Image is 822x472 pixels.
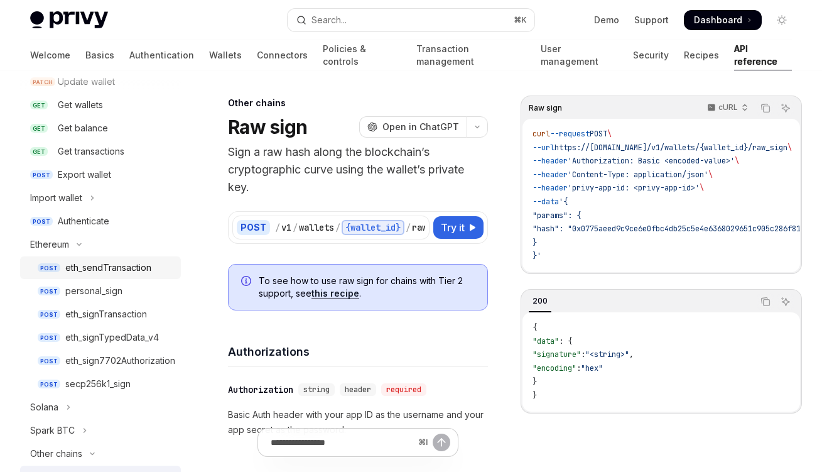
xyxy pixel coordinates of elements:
[787,143,792,153] span: \
[559,336,572,346] span: : {
[772,10,792,30] button: Toggle dark mode
[20,280,181,302] a: POSTpersonal_sign
[381,383,426,396] div: required
[416,40,526,70] a: Transaction management
[718,102,738,113] p: cURL
[20,326,181,349] a: POSTeth_signTypedData_v4
[20,233,181,256] button: Toggle Ethereum section
[30,124,48,133] span: GET
[271,429,413,456] input: Ask a question...
[58,121,108,136] div: Get balance
[303,385,330,395] span: string
[311,13,347,28] div: Search...
[533,238,537,248] span: }
[345,385,371,395] span: header
[533,143,554,153] span: --url
[541,40,618,70] a: User management
[30,40,70,70] a: Welcome
[30,237,69,252] div: Ethereum
[20,94,181,116] a: GETGet wallets
[58,214,109,229] div: Authenticate
[65,283,122,299] div: personal_sign
[433,434,450,451] button: Send message
[581,349,585,359] span: :
[634,14,669,26] a: Support
[533,129,550,139] span: curl
[275,221,280,234] div: /
[228,407,488,437] p: Basic Auth header with your app ID as the username and your app secret as the password.
[433,216,484,239] button: Try it
[30,446,82,461] div: Other chains
[708,170,713,180] span: \
[257,40,308,70] a: Connectors
[20,140,181,163] a: GETGet transactions
[65,260,151,275] div: eth_sendTransaction
[700,183,704,193] span: \
[38,333,60,343] span: POST
[633,40,669,70] a: Security
[590,129,607,139] span: POST
[684,10,762,30] a: Dashboard
[311,288,359,299] a: this recipe
[65,353,175,368] div: eth_sign7702Authorization
[585,349,629,359] span: "<string>"
[20,442,181,465] button: Toggle Other chains section
[20,303,181,326] a: POSTeth_signTransaction
[228,343,488,360] h4: Authorizations
[568,183,700,193] span: 'privy-app-id: <privy-app-id>'
[359,116,467,138] button: Open in ChatGPT
[757,294,774,310] button: Copy the contents from the code block
[58,97,103,113] div: Get wallets
[684,40,719,70] a: Recipes
[533,390,537,400] span: }
[299,221,334,234] div: wallets
[576,363,581,373] span: :
[406,221,411,234] div: /
[757,100,774,116] button: Copy the contents from the code block
[323,40,401,70] a: Policies & controls
[38,263,60,273] span: POST
[241,276,254,288] svg: Info
[30,11,108,29] img: light logo
[30,217,53,226] span: POST
[607,129,612,139] span: \
[30,101,48,110] span: GET
[38,310,60,319] span: POST
[20,117,181,140] a: GETGet balance
[533,251,541,261] span: }'
[228,97,488,109] div: Other chains
[65,330,159,345] div: eth_signTypedData_v4
[129,40,194,70] a: Authentication
[533,170,568,180] span: --header
[20,419,181,442] button: Toggle Spark BTC section
[533,197,559,207] span: --data
[38,356,60,366] span: POST
[529,103,562,113] span: Raw sign
[58,167,111,182] div: Export wallet
[529,294,551,309] div: 200
[38,380,60,389] span: POST
[20,373,181,395] a: POSTsecp256k1_sign
[533,349,581,359] span: "signature"
[20,349,181,372] a: POSTeth_sign7702Authorization
[293,221,298,234] div: /
[20,163,181,186] a: POSTExport wallet
[65,376,131,392] div: secp256k1_sign
[30,170,53,180] span: POST
[441,220,465,235] span: Try it
[30,190,82,206] div: Import wallet
[30,400,58,415] div: Solana
[700,97,754,119] button: cURL
[20,256,181,279] a: POSTeth_sendTransaction
[514,15,527,25] span: ⌘ K
[209,40,242,70] a: Wallets
[533,322,537,332] span: {
[20,210,181,233] a: POSTAuthenticate
[568,156,735,166] span: 'Authorization: Basic <encoded-value>'
[342,220,404,235] div: {wallet_id}
[581,363,603,373] span: "hex"
[85,40,114,70] a: Basics
[30,147,48,156] span: GET
[594,14,619,26] a: Demo
[30,423,75,438] div: Spark BTC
